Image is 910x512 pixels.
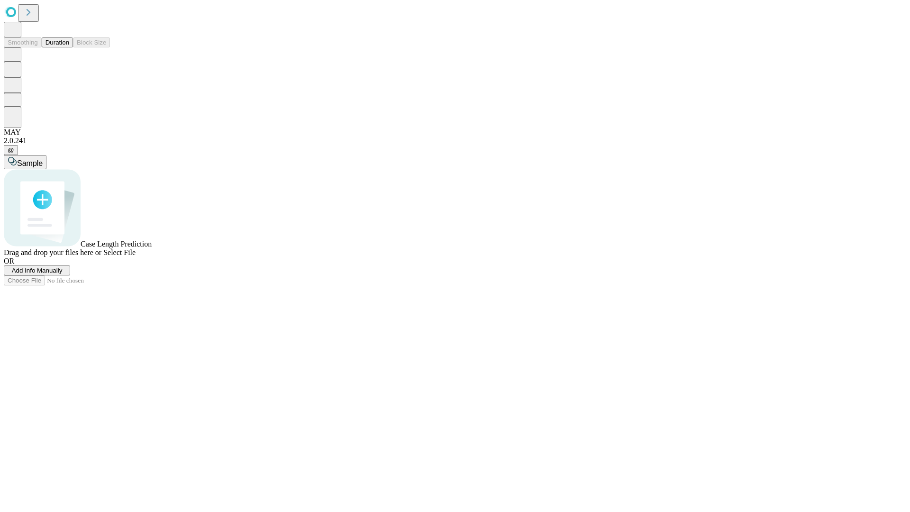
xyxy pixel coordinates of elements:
[4,137,906,145] div: 2.0.241
[4,155,46,169] button: Sample
[4,145,18,155] button: @
[4,257,14,265] span: OR
[4,248,101,256] span: Drag and drop your files here or
[4,128,906,137] div: MAY
[12,267,63,274] span: Add Info Manually
[4,37,42,47] button: Smoothing
[73,37,110,47] button: Block Size
[42,37,73,47] button: Duration
[103,248,136,256] span: Select File
[81,240,152,248] span: Case Length Prediction
[8,146,14,154] span: @
[4,265,70,275] button: Add Info Manually
[17,159,43,167] span: Sample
